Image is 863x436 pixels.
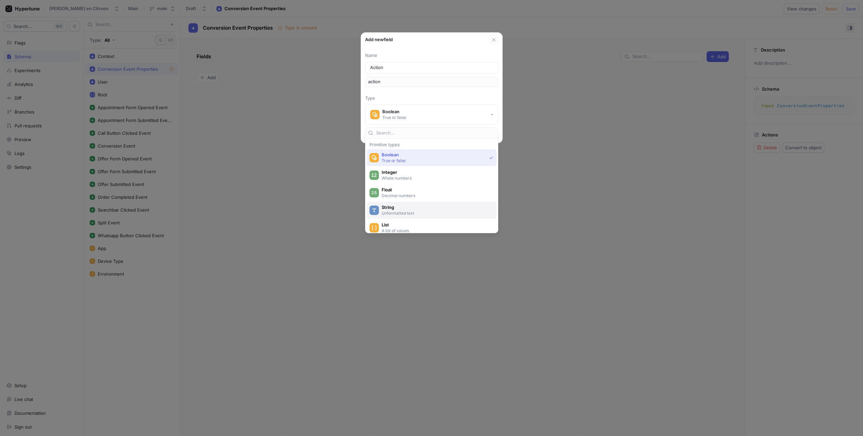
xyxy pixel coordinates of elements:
[367,143,497,147] div: Primitive types
[365,95,498,102] p: Type
[376,130,495,136] input: Search...
[382,193,489,198] p: Decimal numbers
[382,205,490,210] span: String
[382,109,406,115] div: Boolean
[382,152,486,158] span: Boolean
[382,115,406,120] div: True or false
[365,104,498,125] button: BooleanTrue or false
[382,158,486,163] p: True or false
[370,64,493,71] input: Enter a name for this field
[365,36,393,43] p: Add new field
[382,210,489,216] p: Unformatted text
[382,187,490,193] span: Float
[382,175,489,181] p: Whole numbers
[382,169,490,175] span: Integer
[365,52,498,59] p: Name
[382,228,489,233] p: A list of values
[382,222,490,228] span: List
